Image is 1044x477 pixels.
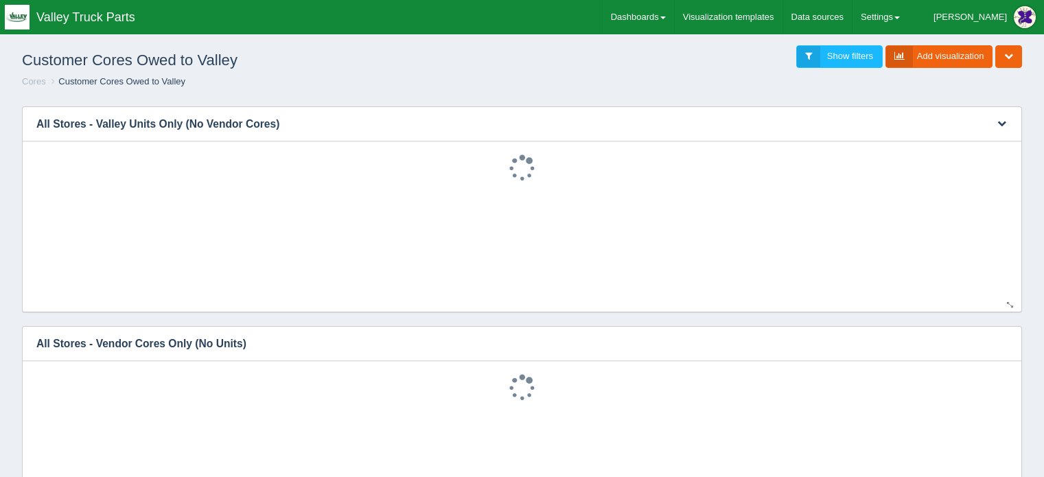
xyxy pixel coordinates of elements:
[36,10,135,24] span: Valley Truck Parts
[933,3,1007,31] div: [PERSON_NAME]
[22,45,522,75] h1: Customer Cores Owed to Valley
[23,327,1001,361] h3: All Stores - Vendor Cores Only (No Units)
[796,45,883,68] a: Show filters
[48,75,185,89] li: Customer Cores Owed to Valley
[885,45,993,68] a: Add visualization
[5,5,30,30] img: q1blfpkbivjhsugxdrfq.png
[23,107,979,141] h3: All Stores - Valley Units Only (No Vendor Cores)
[827,51,873,61] span: Show filters
[1014,6,1036,28] img: Profile Picture
[22,76,46,86] a: Cores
